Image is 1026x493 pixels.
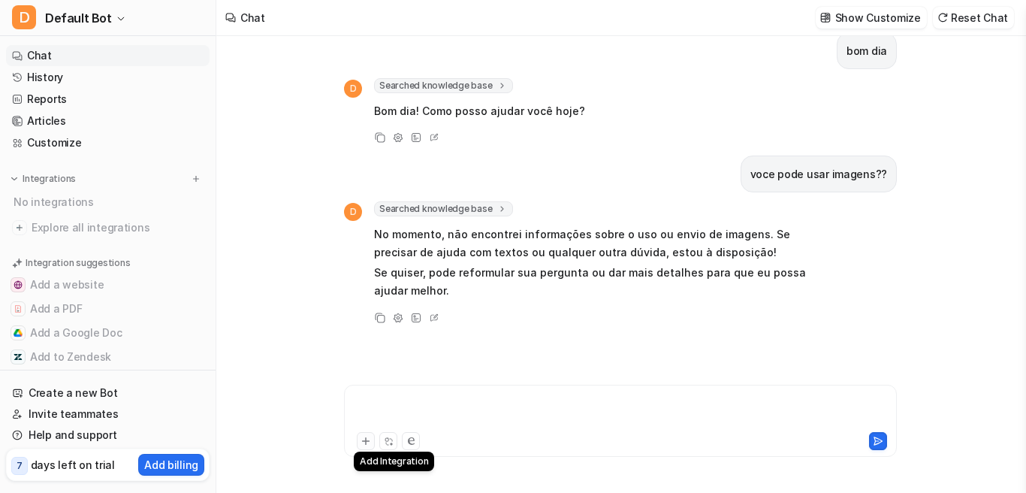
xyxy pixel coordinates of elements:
img: reset [937,12,948,23]
img: explore all integrations [12,220,27,235]
div: Add Integration [354,452,434,471]
p: Integration suggestions [26,256,130,270]
img: menu_add.svg [191,174,201,184]
button: Add a Google DocAdd a Google Doc [6,321,210,345]
button: Add a PDFAdd a PDF [6,297,210,321]
button: Add to ZendeskAdd to Zendesk [6,345,210,369]
span: D [344,203,362,221]
button: Add billing [138,454,204,476]
img: expand menu [9,174,20,184]
a: Customize [6,132,210,153]
img: customize [820,12,831,23]
span: D [344,80,362,98]
p: Bom dia! Como posso ajudar você hoje? [374,102,585,120]
div: No integrations [9,189,210,214]
button: Show Customize [816,7,927,29]
button: Integrations [6,171,80,186]
button: Add a websiteAdd a website [6,273,210,297]
span: Searched knowledge base [374,201,513,216]
a: Create a new Bot [6,383,210,404]
a: History [6,67,210,88]
p: Se quiser, pode reformular sua pergunta ou dar mais detalhes para que eu possa ajudar melhor. [374,264,813,300]
a: Chat [6,45,210,66]
img: Add to Zendesk [14,352,23,361]
span: Explore all integrations [32,216,204,240]
div: Chat [240,10,265,26]
p: bom dia [846,42,887,60]
p: 7 [17,459,23,473]
p: No momento, não encontrei informações sobre o uso ou envio de imagens. Se precisar de ajuda com t... [374,225,813,262]
a: Help and support [6,425,210,446]
p: Show Customize [835,10,921,26]
a: Invite teammates [6,404,210,425]
img: Add a PDF [14,304,23,313]
a: Explore all integrations [6,217,210,238]
span: Searched knowledge base [374,78,513,93]
span: Default Bot [45,8,112,29]
p: days left on trial [31,457,115,473]
img: Add a website [14,280,23,289]
a: Articles [6,110,210,132]
a: Reports [6,89,210,110]
span: D [12,5,36,29]
p: voce pode usar imagens?? [750,165,887,183]
p: Add billing [144,457,198,473]
button: Reset Chat [933,7,1014,29]
img: Add a Google Doc [14,328,23,337]
p: Integrations [23,173,76,185]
